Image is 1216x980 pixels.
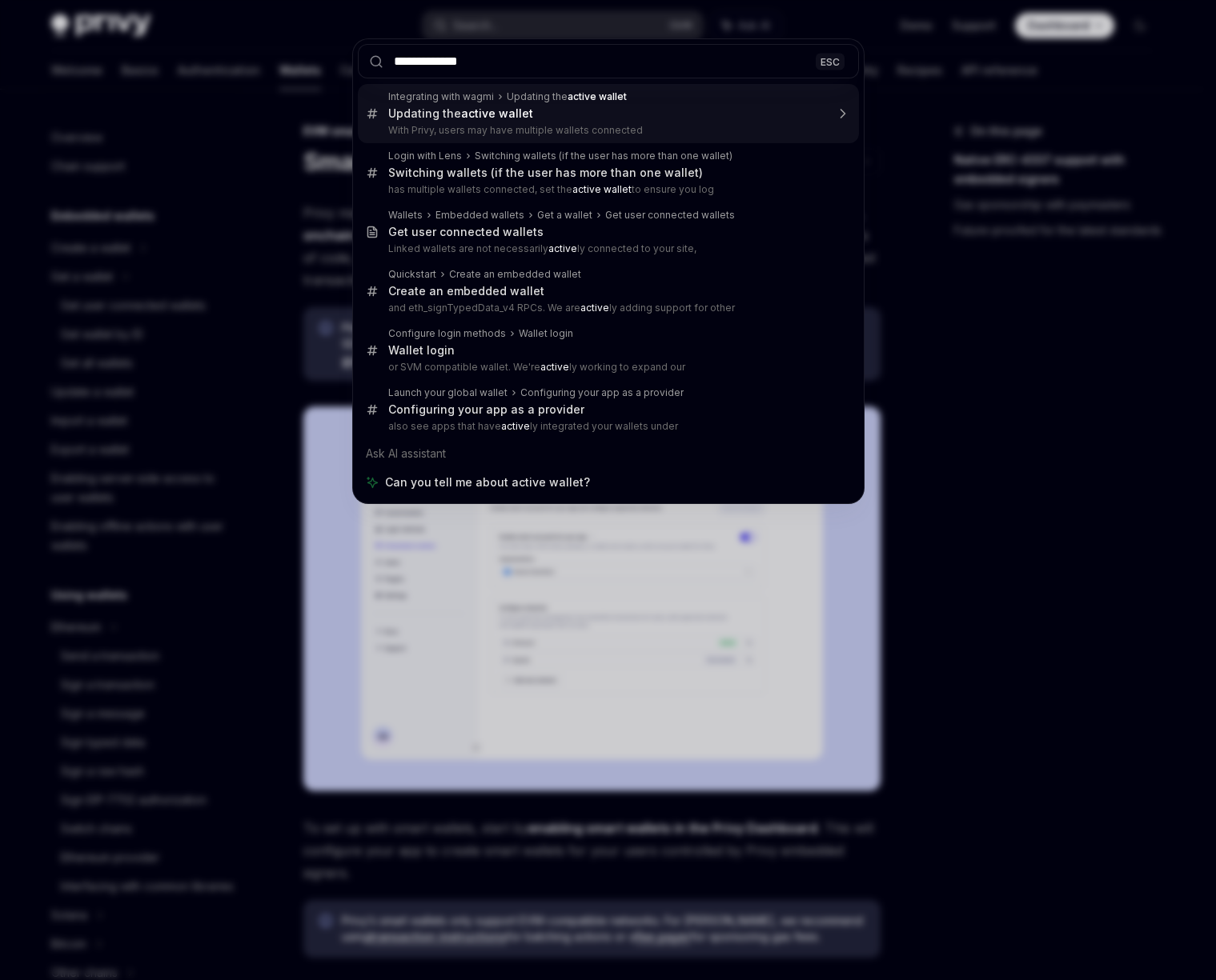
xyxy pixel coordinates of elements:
div: Wallet login [519,327,573,340]
div: Quickstart [388,268,436,281]
b: active [540,361,569,373]
div: Updating the [507,90,627,103]
div: Get user connected wallets [605,209,735,222]
b: active [548,242,577,254]
b: active wallet [572,183,632,195]
p: Linked wallets are not necessarily ly connected to your site, [388,242,825,255]
div: Wallet login [388,343,455,358]
b: active [501,420,530,432]
p: has multiple wallets connected, set the to ensure you log [388,183,825,196]
div: Switching wallets (if the user has more than one wallet) [475,150,732,162]
div: Configuring your app as a provider [520,386,684,399]
div: Launch your global wallet [388,386,508,399]
p: With Privy, users may have multiple wallets connected [388,124,825,137]
p: or SVM compatible wallet. We're ly working to expand our [388,361,825,374]
div: Get a wallet [537,209,592,222]
div: Updating the [388,106,533,121]
div: Configure login methods [388,327,506,340]
div: Login with Lens [388,150,462,162]
b: active wallet [568,90,627,102]
div: Embedded wallets [435,209,524,222]
div: Create an embedded wallet [449,268,581,281]
div: Ask AI assistant [358,439,859,468]
div: Integrating with wagmi [388,90,494,103]
div: Create an embedded wallet [388,284,544,298]
p: also see apps that have ly integrated your wallets under [388,420,825,433]
div: Configuring your app as a provider [388,402,584,417]
b: active [580,302,609,314]
b: active wallet [461,106,533,120]
div: Switching wallets (if the user has more than one wallet) [388,166,703,180]
div: ESC [816,53,845,70]
div: Get user connected wallets [388,225,544,239]
span: Can you tell me about active wallet? [385,474,590,490]
p: and eth_signTypedData_v4 RPCs. We are ly adding support for other [388,302,825,314]
div: Wallets [388,209,423,222]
